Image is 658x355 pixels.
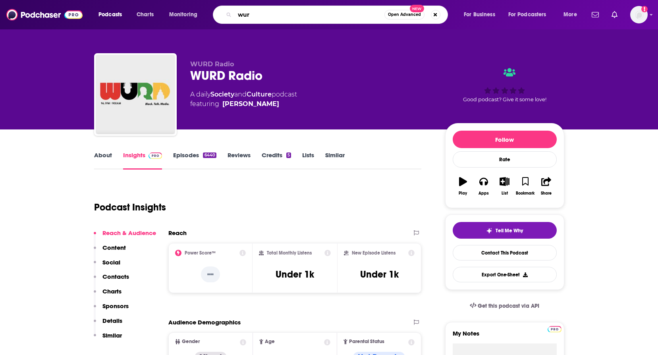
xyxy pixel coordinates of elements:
[286,152,291,158] div: 5
[94,332,122,346] button: Similar
[102,332,122,339] p: Similar
[222,99,279,109] a: Ernest Owens
[516,191,535,196] div: Bookmark
[98,9,122,20] span: Podcasts
[496,228,523,234] span: Tell Me Why
[478,303,539,309] span: Get this podcast via API
[168,318,241,326] h2: Audience Demographics
[473,172,494,201] button: Apps
[131,8,158,21] a: Charts
[262,151,291,170] a: Credits5
[173,151,216,170] a: Episodes6440
[94,151,112,170] a: About
[463,96,546,102] span: Good podcast? Give it some love!
[190,99,297,109] span: featuring
[548,325,562,332] a: Pro website
[641,6,648,12] svg: Add a profile image
[201,266,220,282] p: --
[94,273,129,287] button: Contacts
[479,191,489,196] div: Apps
[149,152,162,159] img: Podchaser Pro
[137,9,154,20] span: Charts
[384,10,425,19] button: Open AdvancedNew
[94,229,156,244] button: Reach & Audience
[267,250,312,256] h2: Total Monthly Listens
[558,8,587,21] button: open menu
[486,228,492,234] img: tell me why sparkle
[463,296,546,316] a: Get this podcast via API
[630,6,648,23] button: Show profile menu
[123,151,162,170] a: InsightsPodchaser Pro
[453,330,557,343] label: My Notes
[169,9,197,20] span: Monitoring
[388,13,421,17] span: Open Advanced
[102,287,122,295] p: Charts
[6,7,83,22] img: Podchaser - Follow, Share and Rate Podcasts
[276,268,314,280] h3: Under 1k
[548,326,562,332] img: Podchaser Pro
[102,273,129,280] p: Contacts
[102,229,156,237] p: Reach & Audience
[349,339,384,344] span: Parental Status
[94,302,129,317] button: Sponsors
[94,259,120,273] button: Social
[453,151,557,168] div: Rate
[185,250,216,256] h2: Power Score™
[247,91,272,98] a: Culture
[360,268,399,280] h3: Under 1k
[265,339,275,344] span: Age
[164,8,208,21] button: open menu
[228,151,251,170] a: Reviews
[453,222,557,239] button: tell me why sparkleTell Me Why
[453,267,557,282] button: Export One-Sheet
[235,8,384,21] input: Search podcasts, credits, & more...
[563,9,577,20] span: More
[458,8,505,21] button: open menu
[102,302,129,310] p: Sponsors
[494,172,515,201] button: List
[182,339,200,344] span: Gender
[630,6,648,23] span: Logged in as molly.burgoyne
[234,91,247,98] span: and
[508,9,546,20] span: For Podcasters
[94,287,122,302] button: Charts
[94,317,122,332] button: Details
[96,55,175,134] img: WURD Radio
[203,152,216,158] div: 6440
[102,317,122,324] p: Details
[536,172,556,201] button: Share
[608,8,621,21] a: Show notifications dropdown
[630,6,648,23] img: User Profile
[102,259,120,266] p: Social
[94,244,126,259] button: Content
[515,172,536,201] button: Bookmark
[453,131,557,148] button: Follow
[445,60,564,110] div: Good podcast? Give it some love!
[325,151,345,170] a: Similar
[94,201,166,213] h1: Podcast Insights
[410,5,424,12] span: New
[190,60,234,68] span: WURD Radio
[210,91,234,98] a: Society
[453,172,473,201] button: Play
[503,8,558,21] button: open menu
[589,8,602,21] a: Show notifications dropdown
[464,9,495,20] span: For Business
[302,151,314,170] a: Lists
[220,6,455,24] div: Search podcasts, credits, & more...
[502,191,508,196] div: List
[93,8,132,21] button: open menu
[102,244,126,251] p: Content
[168,229,187,237] h2: Reach
[352,250,396,256] h2: New Episode Listens
[541,191,552,196] div: Share
[190,90,297,109] div: A daily podcast
[459,191,467,196] div: Play
[453,245,557,260] a: Contact This Podcast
